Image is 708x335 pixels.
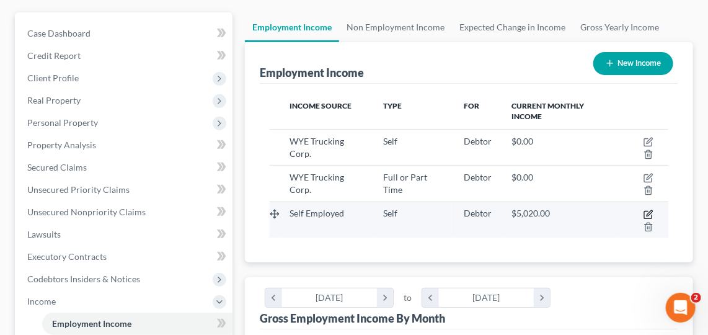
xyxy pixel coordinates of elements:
span: $0.00 [511,136,533,146]
a: Case Dashboard [17,22,232,45]
i: chevron_left [265,288,282,307]
span: Codebtors Insiders & Notices [27,274,140,284]
span: Self [384,208,398,218]
span: Client Profile [27,73,79,83]
span: Type [384,101,402,110]
span: Self Employed [290,208,344,218]
a: Executory Contracts [17,246,232,268]
span: $0.00 [511,172,533,182]
i: chevron_right [377,288,394,307]
a: Property Analysis [17,134,232,156]
span: Income Source [290,101,352,110]
span: Income [27,296,56,306]
a: Expected Change in Income [452,12,573,42]
span: Case Dashboard [27,28,91,38]
span: Unsecured Nonpriority Claims [27,207,146,217]
span: Personal Property [27,117,98,128]
span: WYE Trucking Corp. [290,136,344,159]
div: Gross Employment Income By Month [260,311,445,326]
a: Credit Report [17,45,232,67]
a: Unsecured Priority Claims [17,179,232,201]
span: WYE Trucking Corp. [290,172,344,195]
span: Unsecured Priority Claims [27,184,130,195]
span: Debtor [464,136,492,146]
a: Unsecured Nonpriority Claims [17,201,232,223]
span: Full or Part Time [384,172,428,195]
span: 2 [691,293,701,303]
span: $5,020.00 [511,208,550,218]
span: Employment Income [52,318,131,329]
span: Real Property [27,95,81,105]
i: chevron_right [534,288,551,307]
span: Property Analysis [27,140,96,150]
span: to [404,292,412,304]
i: chevron_left [422,288,439,307]
iframe: Intercom live chat [666,293,696,323]
a: Non Employment Income [339,12,452,42]
a: Secured Claims [17,156,232,179]
button: New Income [593,52,673,75]
span: For [464,101,479,110]
a: Employment Income [245,12,339,42]
span: Debtor [464,172,492,182]
div: [DATE] [439,288,534,307]
span: Secured Claims [27,162,87,172]
span: Credit Report [27,50,81,61]
span: Debtor [464,208,492,218]
a: Lawsuits [17,223,232,246]
span: Lawsuits [27,229,61,239]
div: Employment Income [260,65,364,80]
span: Current Monthly Income [511,101,584,121]
div: [DATE] [282,288,377,307]
span: Executory Contracts [27,251,107,262]
a: Employment Income [42,313,232,335]
a: Gross Yearly Income [573,12,666,42]
span: Self [384,136,398,146]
